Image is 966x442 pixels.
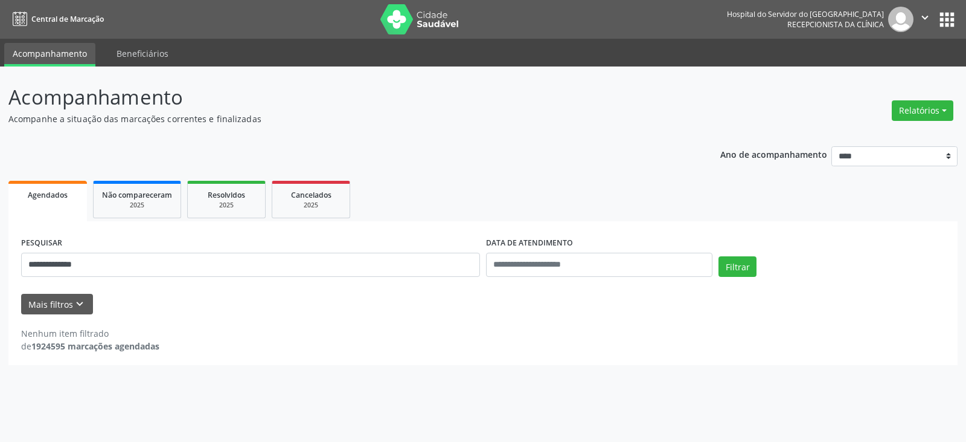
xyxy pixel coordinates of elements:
[102,190,172,200] span: Não compareceram
[21,327,159,340] div: Nenhum item filtrado
[73,297,86,311] i: keyboard_arrow_down
[913,7,936,32] button: 
[31,14,104,24] span: Central de Marcação
[281,201,341,210] div: 2025
[918,11,932,24] i: 
[892,100,953,121] button: Relatórios
[21,340,159,353] div: de
[727,9,884,19] div: Hospital do Servidor do [GEOGRAPHIC_DATA]
[208,190,245,200] span: Resolvidos
[196,201,257,210] div: 2025
[936,9,958,30] button: apps
[8,9,104,29] a: Central de Marcação
[720,146,827,161] p: Ano de acompanhamento
[21,294,93,315] button: Mais filtroskeyboard_arrow_down
[291,190,331,200] span: Cancelados
[8,112,673,125] p: Acompanhe a situação das marcações correntes e finalizadas
[31,340,159,352] strong: 1924595 marcações agendadas
[4,43,95,67] a: Acompanhamento
[718,256,756,277] button: Filtrar
[787,19,884,30] span: Recepcionista da clínica
[888,7,913,32] img: img
[8,82,673,112] p: Acompanhamento
[486,234,573,253] label: DATA DE ATENDIMENTO
[108,43,177,64] a: Beneficiários
[28,190,68,200] span: Agendados
[102,201,172,210] div: 2025
[21,234,62,253] label: PESQUISAR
